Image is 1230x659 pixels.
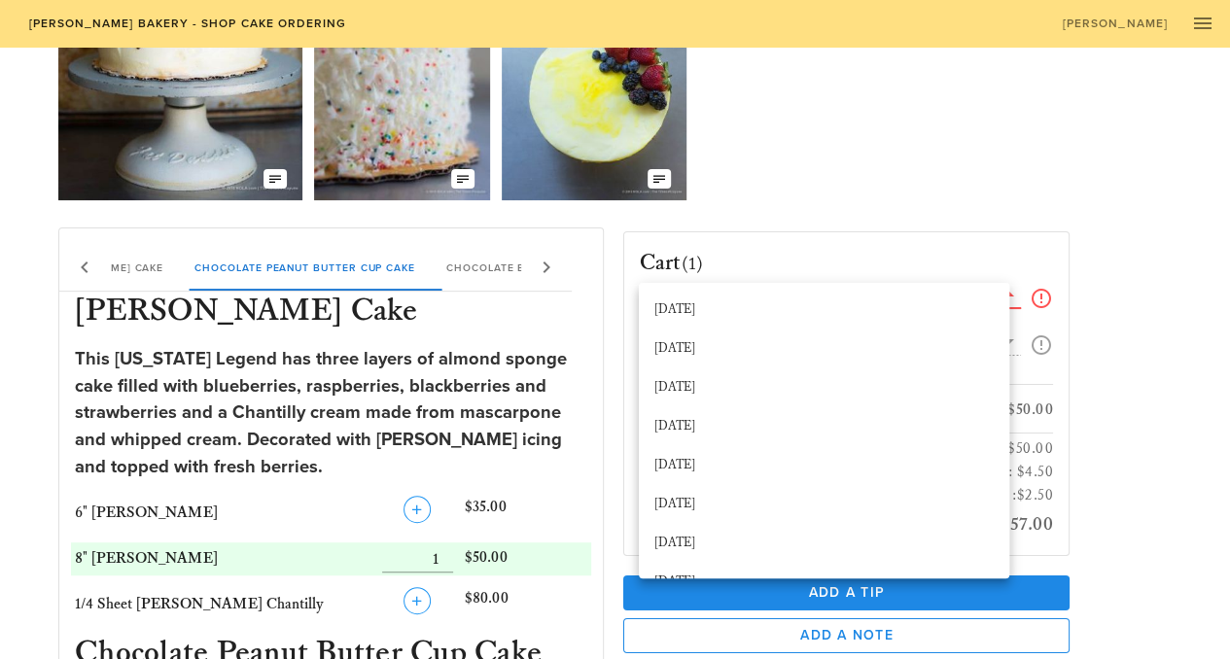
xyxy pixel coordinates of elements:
div: [DATE] [654,574,994,590]
div: $80.00 [461,583,591,626]
div: Chocolate Peanut Butter Cup Cake [179,244,431,291]
button: Add a Tip [623,575,1071,610]
span: 6" [PERSON_NAME] [75,503,218,522]
span: [PERSON_NAME] Bakery - Shop Cake Ordering [27,17,346,30]
div: [DATE] [654,419,994,434]
span: $2.50 [1017,486,1054,504]
div: This [US_STATE] Legend has three layers of almond sponge cake filled with blueberries, raspberrie... [75,346,587,480]
a: [PERSON_NAME] [1049,10,1179,37]
span: Add a Note [640,627,1054,643]
span: (1) [682,252,704,275]
button: Add a Note [623,618,1071,653]
div: Chocolate Butter Pecan Cake [431,244,650,291]
div: [DATE] [654,341,994,357]
div: [DATE] [654,536,994,551]
a: [PERSON_NAME] Bakery - Shop Cake Ordering [16,10,359,37]
h3: Cart [640,248,704,279]
div: [DATE] [654,458,994,473]
span: Add a Tip [639,584,1055,601]
span: 8" [PERSON_NAME] [75,549,218,568]
div: [DATE] [654,380,994,396]
div: $35.00 [461,492,591,535]
div: $50.00 [461,542,591,575]
div: [DATE] [654,497,994,512]
span: 1/4 Sheet [PERSON_NAME] Chantilly [75,595,324,613]
div: [DATE] [654,302,994,318]
h3: [PERSON_NAME] Cake [71,292,591,334]
span: [PERSON_NAME] [1062,17,1168,30]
